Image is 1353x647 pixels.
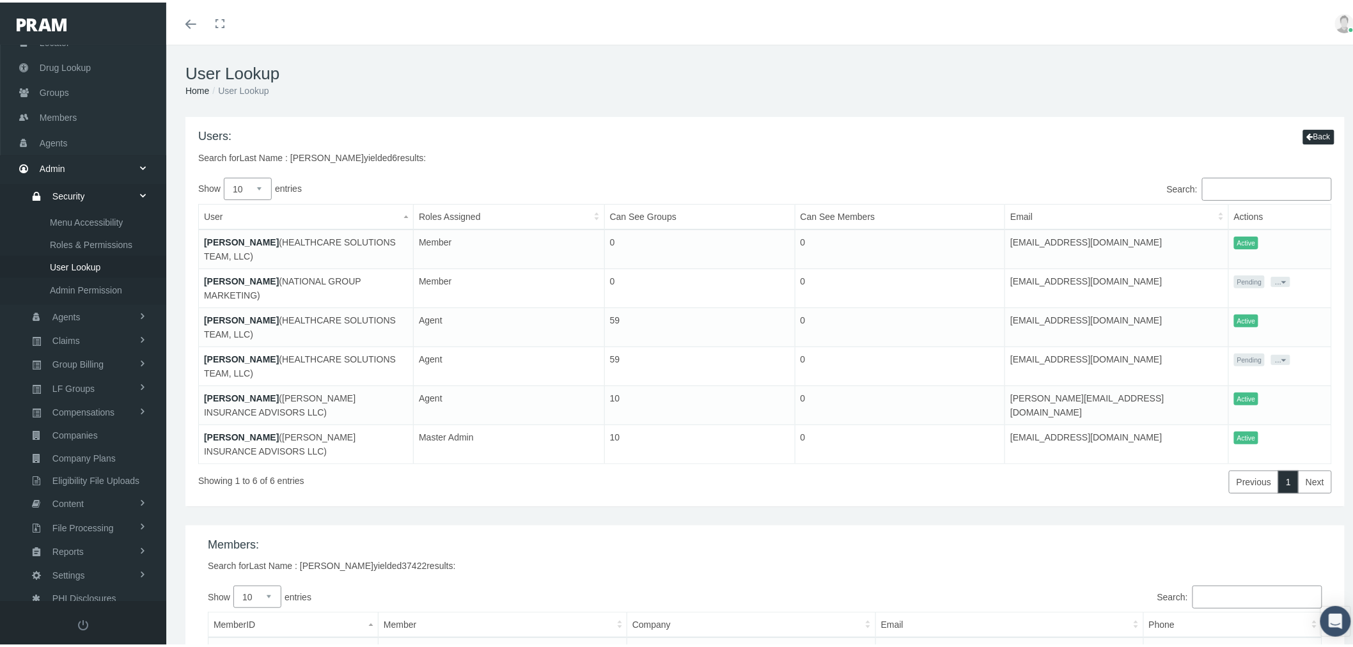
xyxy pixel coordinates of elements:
[1193,583,1322,606] input: Search:
[378,610,627,635] th: Member: activate to sort column ascending
[199,201,414,227] th: User: activate to sort column descending
[52,445,116,467] span: Company Plans
[392,150,397,160] span: 6
[1271,274,1290,285] button: ...
[414,422,605,461] td: Master Admin
[1005,344,1229,383] td: [EMAIL_ADDRESS][DOMAIN_NAME]
[795,266,1005,305] td: 0
[604,344,795,383] td: 59
[40,53,91,77] span: Drug Lookup
[40,103,77,127] span: Members
[204,430,279,440] a: [PERSON_NAME]
[199,422,414,461] td: ([PERSON_NAME] INSURANCE ADVISORS LLC)
[1229,468,1279,491] a: Previous
[1320,604,1351,634] div: Open Intercom Messenger
[199,227,414,267] td: (HEALTHCARE SOLUTIONS TEAM, LLC)
[765,583,1323,606] label: Search:
[604,227,795,267] td: 0
[1005,201,1229,227] th: Email: activate to sort column ascending
[199,305,414,344] td: (HEALTHCARE SOLUTIONS TEAM, LLC)
[204,391,279,401] a: [PERSON_NAME]
[1005,305,1229,344] td: [EMAIL_ADDRESS][DOMAIN_NAME]
[198,175,765,198] label: Show entries
[604,422,795,461] td: 10
[1234,312,1259,325] span: Active
[198,148,426,162] div: Search for yielded results:
[1202,175,1332,198] input: Search:
[52,422,98,444] span: Companies
[765,175,1333,198] label: Search:
[414,305,605,344] td: Agent
[52,183,85,205] span: Security
[1005,227,1229,267] td: [EMAIL_ADDRESS][DOMAIN_NAME]
[209,81,269,95] li: User Lookup
[1278,468,1299,491] a: 1
[414,266,605,305] td: Member
[1234,273,1265,286] span: Pending
[414,227,605,267] td: Member
[233,583,281,605] select: Showentries
[1005,383,1229,422] td: [PERSON_NAME][EMAIL_ADDRESS][DOMAIN_NAME]
[17,16,66,29] img: PRAM_20_x_78.png
[50,209,123,231] span: Menu Accessibility
[795,305,1005,344] td: 0
[249,558,374,568] span: Last Name : [PERSON_NAME]
[52,562,85,584] span: Settings
[1271,352,1290,362] button: ...
[199,266,414,305] td: (NATIONAL GROUP MARKETING)
[52,490,84,512] span: Content
[208,583,765,605] label: Show entries
[604,266,795,305] td: 0
[52,538,84,560] span: Reports
[1234,429,1259,442] span: Active
[52,351,104,373] span: Group Billing
[795,227,1005,267] td: 0
[604,383,795,422] td: 10
[204,235,279,245] a: [PERSON_NAME]
[208,556,1322,570] div: Search for yielded results:
[1234,234,1259,247] span: Active
[185,83,209,93] a: Home
[1303,127,1334,142] button: Back
[204,352,279,362] a: [PERSON_NAME]
[52,399,114,421] span: Compensations
[40,78,69,102] span: Groups
[50,231,132,253] span: Roles & Permissions
[1005,422,1229,461] td: [EMAIL_ADDRESS][DOMAIN_NAME]
[52,467,139,489] span: Eligibility File Uploads
[1228,201,1331,227] th: Actions
[414,201,605,227] th: Roles Assigned: activate to sort column ascending
[52,515,114,536] span: File Processing
[40,154,65,178] span: Admin
[604,201,795,227] th: Can See Groups
[208,536,1322,550] h4: Members:
[208,610,379,635] th: MemberID: activate to sort column descending
[795,344,1005,383] td: 0
[1143,610,1322,635] th: Phone: activate to sort column ascending
[1298,468,1332,491] a: Next
[52,304,81,325] span: Agents
[1234,351,1265,364] span: Pending
[627,610,875,635] th: Company: activate to sort column ascending
[240,150,364,160] span: Last Name : [PERSON_NAME]
[795,383,1005,422] td: 0
[224,175,272,198] select: Showentries
[50,254,100,276] span: User Lookup
[414,344,605,383] td: Agent
[204,313,279,323] a: [PERSON_NAME]
[52,375,95,397] span: LF Groups
[414,383,605,422] td: Agent
[795,201,1005,227] th: Can See Members
[204,274,279,284] a: [PERSON_NAME]
[185,61,1345,81] h1: User Lookup
[875,610,1143,635] th: Email: activate to sort column ascending
[795,422,1005,461] td: 0
[199,383,414,422] td: ([PERSON_NAME] INSURANCE ADVISORS LLC)
[52,585,116,607] span: PHI Disclosures
[40,129,68,153] span: Agents
[402,558,426,568] span: 37422
[1234,390,1259,403] span: Active
[1005,266,1229,305] td: [EMAIL_ADDRESS][DOMAIN_NAME]
[50,277,122,299] span: Admin Permission
[604,305,795,344] td: 59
